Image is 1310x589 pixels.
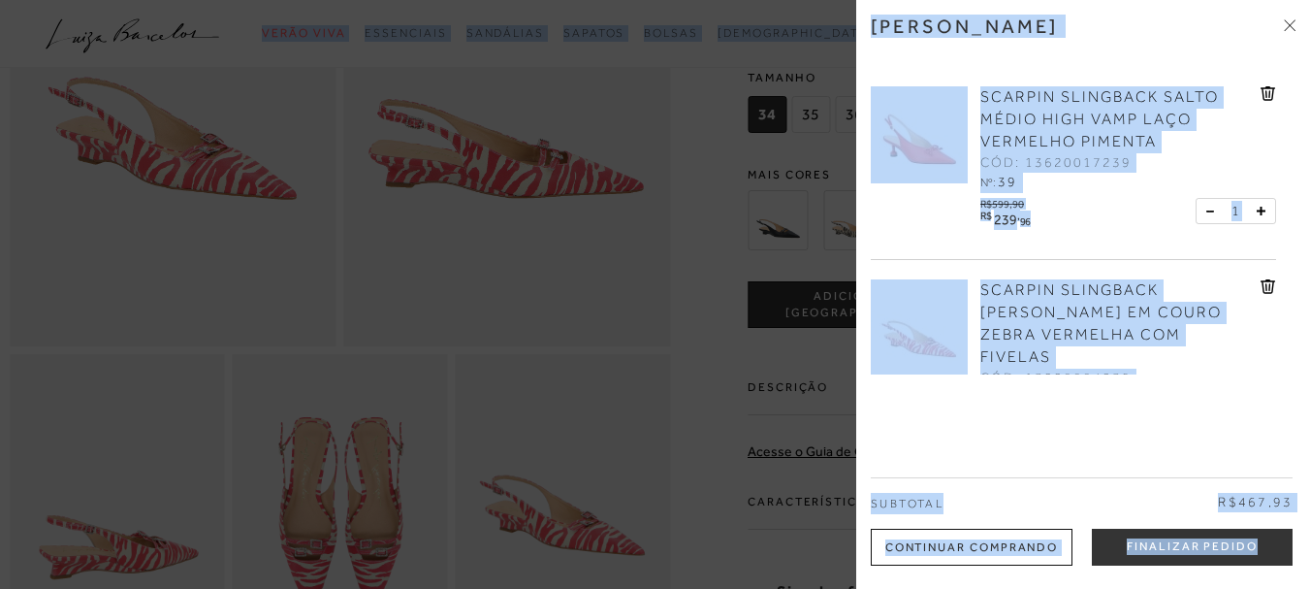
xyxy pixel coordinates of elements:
span: R$467,93 [1218,493,1293,512]
img: SCARPIN SLINGBACK ANABELA EM COURO ZEBRA VERMELHA COM FIVELAS [871,279,968,376]
a: SCARPIN SLINGBACK [PERSON_NAME] EM COURO ZEBRA VERMELHA COM FIVELAS [980,279,1256,369]
span: 239 [994,212,1017,227]
i: R$ [980,211,991,221]
span: CÓD: 13880004239 [980,369,1132,388]
button: Finalizar Pedido [1092,529,1293,566]
div: R$599,90 [980,193,1034,210]
span: CÓD: 13620017239 [980,153,1132,173]
span: Subtotal [871,497,943,510]
a: SCARPIN SLINGBACK SALTO MÉDIO HIGH VAMP LAÇO VERMELHO PIMENTA [980,86,1256,153]
span: 1 [1231,201,1239,221]
h3: [PERSON_NAME] [871,15,1059,38]
span: 39 [998,174,1017,189]
span: SCARPIN SLINGBACK SALTO MÉDIO HIGH VAMP LAÇO VERMELHO PIMENTA [980,88,1219,150]
div: Continuar Comprando [871,529,1072,566]
img: SCARPIN SLINGBACK SALTO MÉDIO HIGH VAMP LAÇO VERMELHO PIMENTA [871,86,968,183]
span: SCARPIN SLINGBACK [PERSON_NAME] EM COURO ZEBRA VERMELHA COM FIVELAS [980,281,1222,366]
i: , [1017,211,1031,221]
span: Nº: [980,176,996,189]
span: 96 [1020,215,1031,227]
